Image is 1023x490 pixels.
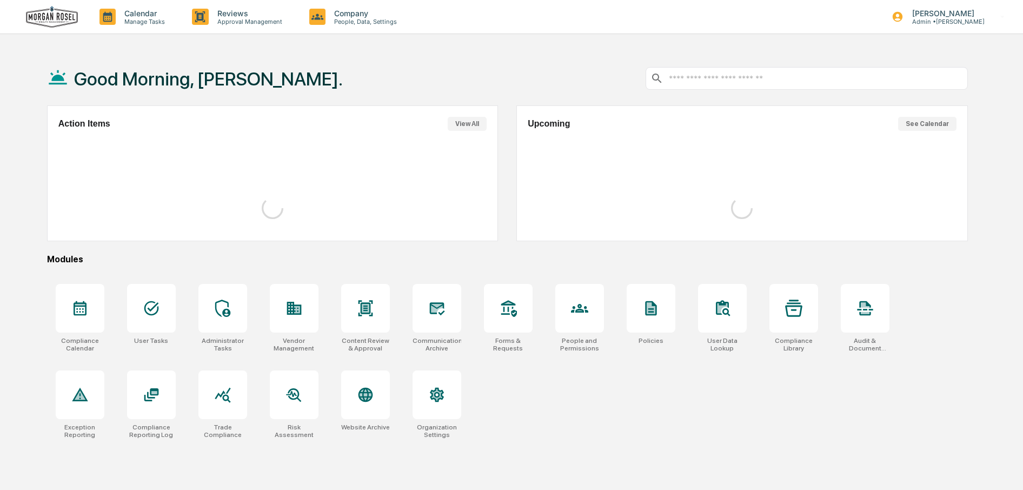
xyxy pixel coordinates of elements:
p: Company [325,9,402,18]
div: Exception Reporting [56,423,104,439]
p: People, Data, Settings [325,18,402,25]
div: Risk Assessment [270,423,318,439]
div: Vendor Management [270,337,318,352]
div: People and Permissions [555,337,604,352]
div: Forms & Requests [484,337,533,352]
div: Content Review & Approval [341,337,390,352]
div: Trade Compliance [198,423,247,439]
p: Calendar [116,9,170,18]
div: Audit & Document Logs [841,337,889,352]
button: View All [448,117,487,131]
div: Organization Settings [413,423,461,439]
p: Reviews [209,9,288,18]
h2: Action Items [58,119,110,129]
p: Approval Management [209,18,288,25]
p: Admin • [PERSON_NAME] [904,18,985,25]
div: Modules [47,254,968,264]
h1: Good Morning, [PERSON_NAME]. [74,68,343,90]
img: logo [26,6,78,28]
div: Compliance Library [769,337,818,352]
h2: Upcoming [528,119,570,129]
div: Compliance Reporting Log [127,423,176,439]
p: [PERSON_NAME] [904,9,985,18]
div: User Data Lookup [698,337,747,352]
button: See Calendar [898,117,956,131]
p: Manage Tasks [116,18,170,25]
div: Administrator Tasks [198,337,247,352]
div: Website Archive [341,423,390,431]
div: User Tasks [134,337,168,345]
div: Policies [639,337,663,345]
div: Communications Archive [413,337,461,352]
div: Compliance Calendar [56,337,104,352]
